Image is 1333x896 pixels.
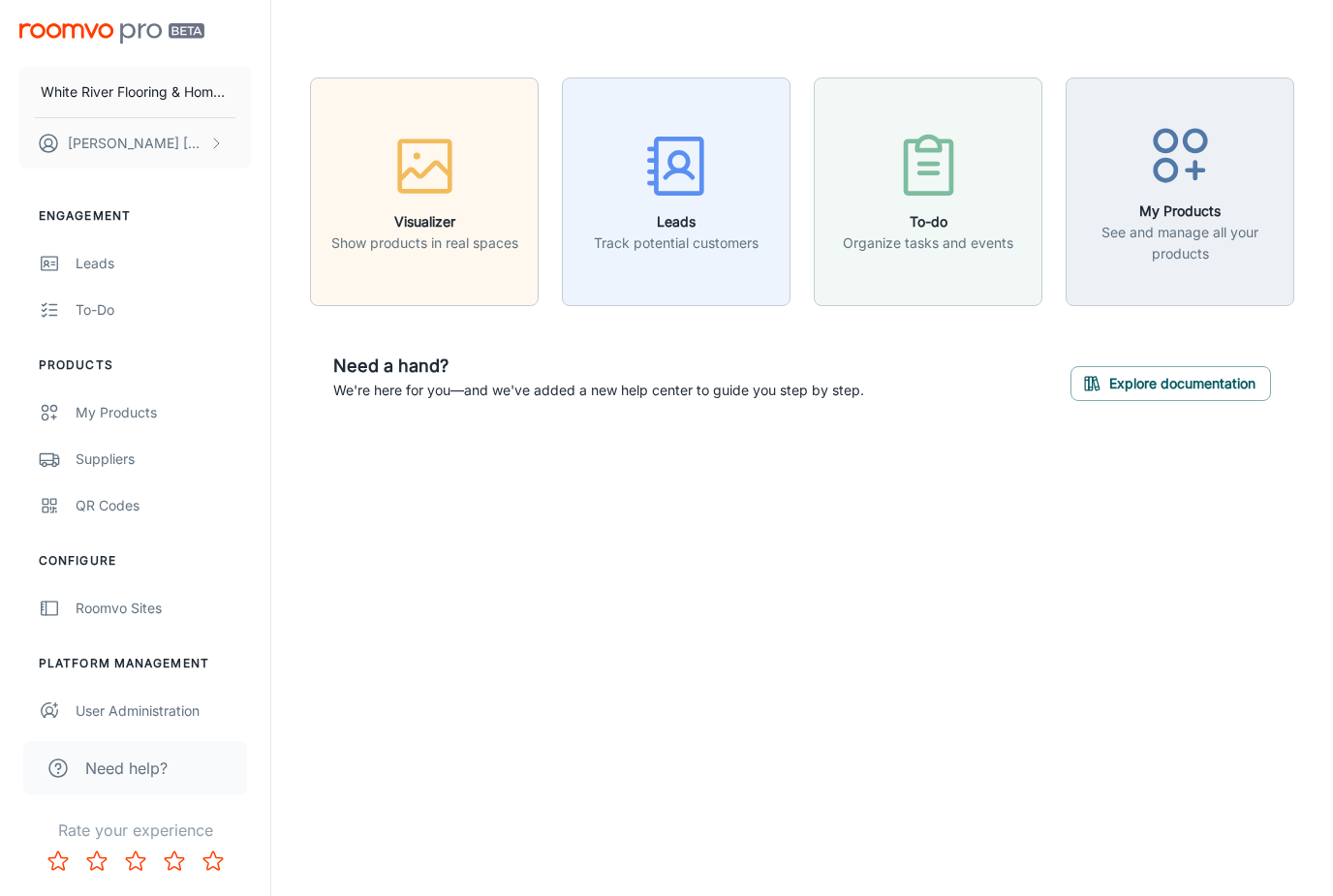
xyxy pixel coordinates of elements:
[1066,180,1294,200] a: My ProductsSee and manage all your products
[843,211,1013,232] h6: To-do
[1066,77,1294,306] button: My ProductsSee and manage all your products
[76,253,251,274] div: Leads
[333,380,864,401] p: We're here for you—and we've added a new help center to guide you step by step.
[68,133,204,154] p: [PERSON_NAME] [PERSON_NAME]/PRES
[843,232,1013,254] p: Organize tasks and events
[1078,201,1282,222] h6: My Products
[594,232,759,254] p: Track potential customers
[310,77,539,306] button: VisualizerShow products in real spaces
[814,77,1042,306] button: To-doOrganize tasks and events
[594,211,759,232] h6: Leads
[76,448,251,470] div: Suppliers
[1070,366,1271,401] button: Explore documentation
[19,23,204,44] img: Roomvo PRO Beta
[19,67,251,117] button: White River Flooring & Home Finishes
[562,180,790,200] a: LeadsTrack potential customers
[814,180,1042,200] a: To-doOrganize tasks and events
[76,402,251,423] div: My Products
[331,211,518,232] h6: Visualizer
[19,118,251,169] button: [PERSON_NAME] [PERSON_NAME]/PRES
[76,495,251,516] div: QR Codes
[333,353,864,380] h6: Need a hand?
[562,77,790,306] button: LeadsTrack potential customers
[1070,372,1271,391] a: Explore documentation
[41,81,230,103] p: White River Flooring & Home Finishes
[1078,222,1282,264] p: See and manage all your products
[76,299,251,321] div: To-do
[331,232,518,254] p: Show products in real spaces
